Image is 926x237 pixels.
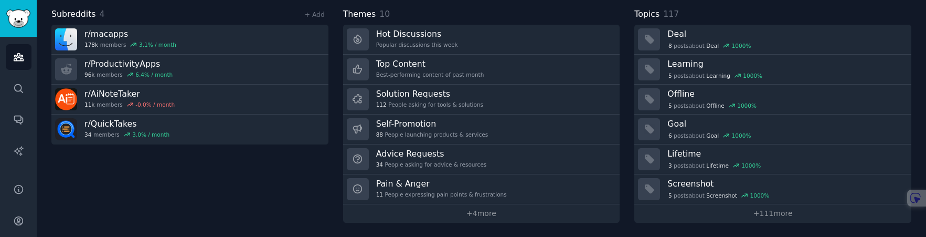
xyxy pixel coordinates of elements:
div: members [84,131,169,138]
div: People asking for advice & resources [376,161,487,168]
span: Goal [706,132,719,139]
a: Lifetime3postsaboutLifetime1000% [634,145,911,174]
a: r/macapps178kmembers3.1% / month [51,25,328,55]
a: Top ContentBest-performing content of past month [343,55,620,85]
div: People expressing pain points & frustrations [376,191,507,198]
div: post s about [667,191,770,200]
div: 1000 % [737,102,757,109]
h3: Pain & Anger [376,178,507,189]
div: members [84,71,173,78]
h3: Self-Promotion [376,118,488,129]
a: + Add [305,11,325,18]
div: 1000 % [732,42,751,49]
a: r/AiNoteTaker11kmembers-0.0% / month [51,85,328,115]
span: Screenshot [706,192,737,199]
div: 6.4 % / month [135,71,173,78]
span: 6 [668,132,672,139]
div: members [84,41,176,48]
h3: Top Content [376,58,484,69]
h3: Deal [667,28,904,39]
div: 1000 % [743,72,762,79]
h3: r/ ProductivityApps [84,58,173,69]
h3: Solution Requests [376,88,483,99]
span: 11 [376,191,383,198]
span: 10 [379,9,390,19]
span: 34 [376,161,383,168]
h3: Lifetime [667,148,904,159]
span: 5 [668,192,672,199]
img: macapps [55,28,77,50]
img: QuickTakes [55,118,77,140]
div: 1000 % [732,132,751,139]
h3: Learning [667,58,904,69]
span: 5 [668,102,672,109]
a: Hot DiscussionsPopular discussions this week [343,25,620,55]
h3: Hot Discussions [376,28,458,39]
a: +111more [634,204,911,223]
div: members [84,101,175,108]
h3: Offline [667,88,904,99]
a: r/ProductivityApps96kmembers6.4% / month [51,55,328,85]
h3: Advice Requests [376,148,487,159]
span: 96k [84,71,94,78]
div: 3.1 % / month [139,41,176,48]
div: 3.0 % / month [132,131,169,138]
img: AiNoteTaker [55,88,77,110]
div: post s about [667,161,762,170]
div: post s about [667,131,752,140]
h3: r/ QuickTakes [84,118,169,129]
a: Deal8postsaboutDeal1000% [634,25,911,55]
div: Best-performing content of past month [376,71,484,78]
span: Offline [706,102,724,109]
a: Goal6postsaboutGoal1000% [634,115,911,145]
span: 5 [668,72,672,79]
a: Learning5postsaboutLearning1000% [634,55,911,85]
span: Lifetime [706,162,729,169]
span: 3 [668,162,672,169]
a: +4more [343,204,620,223]
h3: r/ AiNoteTaker [84,88,175,99]
h3: Screenshot [667,178,904,189]
span: 112 [376,101,387,108]
h3: Goal [667,118,904,129]
div: post s about [667,71,763,80]
span: 8 [668,42,672,49]
div: People launching products & services [376,131,488,138]
a: Screenshot5postsaboutScreenshot1000% [634,174,911,204]
span: Subreddits [51,8,96,21]
span: 11k [84,101,94,108]
a: Self-Promotion88People launching products & services [343,115,620,145]
div: post s about [667,101,757,110]
span: 4 [100,9,105,19]
a: Pain & Anger11People expressing pain points & frustrations [343,174,620,204]
div: -0.0 % / month [135,101,175,108]
span: Themes [343,8,376,21]
span: 34 [84,131,91,138]
span: 117 [663,9,679,19]
span: Learning [706,72,730,79]
div: 1000 % [741,162,761,169]
h3: r/ macapps [84,28,176,39]
div: Popular discussions this week [376,41,458,48]
a: Offline5postsaboutOffline1000% [634,85,911,115]
a: Advice Requests34People asking for advice & resources [343,145,620,174]
a: Solution Requests112People asking for tools & solutions [343,85,620,115]
div: post s about [667,41,752,50]
div: People asking for tools & solutions [376,101,483,108]
img: GummySearch logo [6,9,30,28]
span: Topics [634,8,659,21]
span: 178k [84,41,98,48]
div: 1000 % [750,192,770,199]
span: 88 [376,131,383,138]
a: r/QuickTakes34members3.0% / month [51,115,328,145]
span: Deal [706,42,719,49]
